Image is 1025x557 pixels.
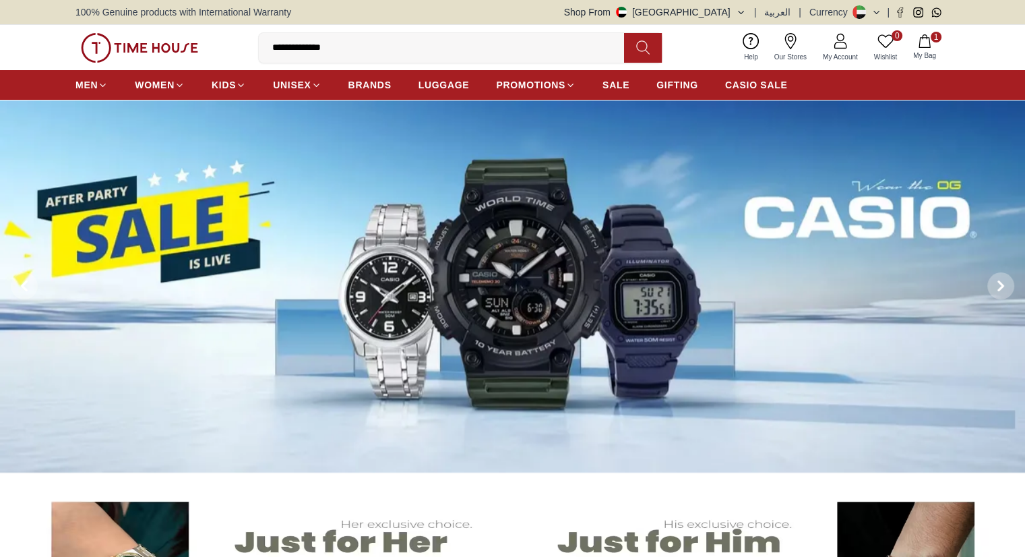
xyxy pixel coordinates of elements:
a: CASIO SALE [725,73,788,97]
img: United Arab Emirates [616,7,627,18]
span: Wishlist [869,52,902,62]
span: PROMOTIONS [496,78,565,92]
span: Our Stores [769,52,812,62]
a: Whatsapp [931,7,941,18]
a: LUGGAGE [418,73,470,97]
span: UNISEX [273,78,311,92]
a: BRANDS [348,73,392,97]
span: | [887,5,890,19]
span: My Account [817,52,863,62]
a: SALE [602,73,629,97]
span: 0 [892,30,902,41]
a: UNISEX [273,73,321,97]
button: العربية [764,5,790,19]
button: 1My Bag [905,32,944,63]
a: Instagram [913,7,923,18]
a: PROMOTIONS [496,73,576,97]
a: Facebook [895,7,905,18]
span: | [799,5,801,19]
a: KIDS [212,73,246,97]
a: 0Wishlist [866,30,905,65]
a: GIFTING [656,73,698,97]
span: My Bag [908,51,941,61]
span: CASIO SALE [725,78,788,92]
span: WOMEN [135,78,175,92]
span: KIDS [212,78,236,92]
button: Shop From[GEOGRAPHIC_DATA] [564,5,746,19]
a: Help [736,30,766,65]
span: SALE [602,78,629,92]
span: 100% Genuine products with International Warranty [75,5,291,19]
span: Help [739,52,764,62]
a: MEN [75,73,108,97]
a: Our Stores [766,30,815,65]
span: BRANDS [348,78,392,92]
span: LUGGAGE [418,78,470,92]
span: 1 [931,32,941,42]
div: Currency [809,5,853,19]
a: WOMEN [135,73,185,97]
span: MEN [75,78,98,92]
img: ... [81,33,198,63]
span: GIFTING [656,78,698,92]
span: | [754,5,757,19]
